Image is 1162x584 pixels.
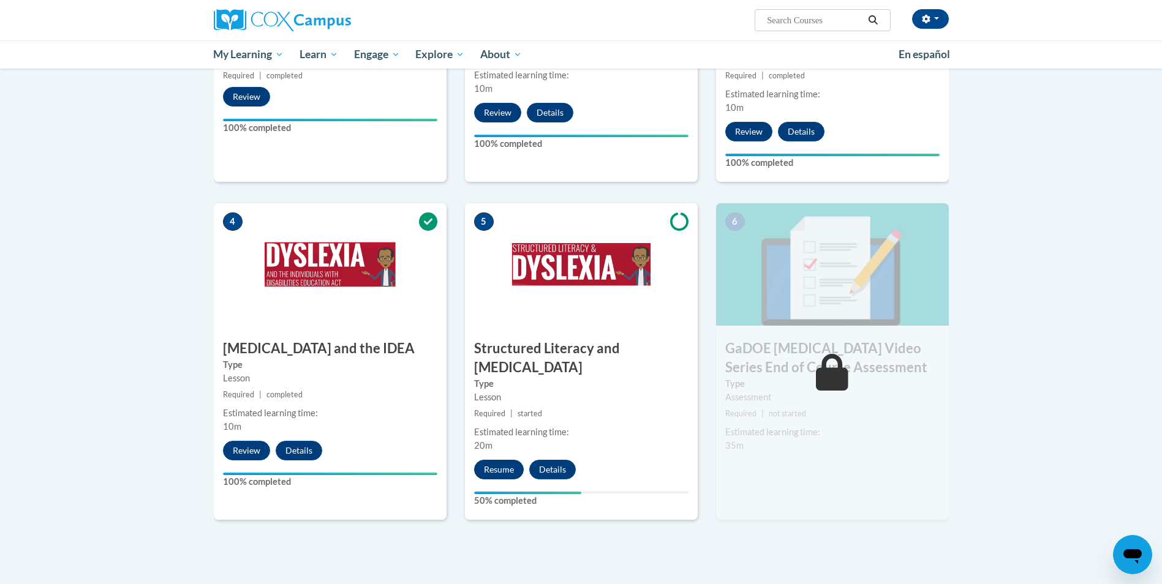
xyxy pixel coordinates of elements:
span: 35m [725,440,744,451]
span: completed [266,390,303,399]
a: En español [891,42,958,67]
span: Learn [300,47,338,62]
label: 100% completed [725,156,940,170]
div: Estimated learning time: [725,88,940,101]
h3: [MEDICAL_DATA] and the IDEA [214,339,447,358]
span: Required [725,71,756,80]
span: Required [223,71,254,80]
div: Your progress [474,492,581,494]
button: Details [527,103,573,122]
span: not started [769,409,806,418]
a: My Learning [206,40,292,69]
span: Engage [354,47,400,62]
span: Required [474,409,505,418]
span: 10m [223,421,241,432]
span: 20m [474,440,492,451]
button: Details [778,122,824,141]
img: Course Image [716,203,949,326]
div: Estimated learning time: [474,425,689,439]
div: Lesson [474,391,689,404]
span: | [259,390,262,399]
span: En español [899,48,950,61]
img: Course Image [214,203,447,326]
span: 5 [474,212,494,231]
div: Estimated learning time: [474,69,689,82]
a: Cox Campus [214,9,447,31]
h3: GaDOE [MEDICAL_DATA] Video Series End of Course Assessment [716,339,949,377]
button: Details [276,441,322,460]
span: | [259,71,262,80]
span: Required [725,409,756,418]
div: Estimated learning time: [725,425,940,439]
input: Search Courses [766,13,864,28]
a: Learn [292,40,346,69]
button: Review [223,441,270,460]
img: Course Image [465,203,698,326]
div: Your progress [474,135,689,137]
button: Details [529,460,576,479]
span: About [480,47,522,62]
span: 10m [474,83,492,94]
span: My Learning [213,47,284,62]
span: | [510,409,513,418]
button: Search [864,13,882,28]
div: Estimated learning time: [223,406,437,420]
a: Engage [346,40,408,69]
span: 4 [223,212,243,231]
span: completed [266,71,303,80]
div: Your progress [725,154,940,156]
label: 100% completed [223,475,437,489]
button: Review [725,122,772,141]
button: Review [223,87,270,107]
label: Type [725,377,940,391]
span: Explore [415,47,464,62]
img: Cox Campus [214,9,351,31]
div: Your progress [223,473,437,475]
div: Main menu [195,40,967,69]
label: 100% completed [474,137,689,151]
span: 6 [725,212,745,231]
label: 100% completed [223,121,437,135]
label: Type [223,358,437,372]
span: Required [223,390,254,399]
button: Review [474,103,521,122]
h3: Structured Literacy and [MEDICAL_DATA] [465,339,698,377]
span: completed [769,71,805,80]
span: | [761,409,764,418]
label: Type [474,377,689,391]
button: Account Settings [912,9,949,29]
label: 50% completed [474,494,689,507]
button: Resume [474,460,524,479]
div: Lesson [223,372,437,385]
span: | [761,71,764,80]
div: Assessment [725,391,940,404]
span: 10m [725,102,744,113]
a: About [472,40,530,69]
div: Your progress [223,119,437,121]
a: Explore [407,40,472,69]
iframe: Button to launch messaging window [1113,535,1152,574]
span: started [518,409,542,418]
